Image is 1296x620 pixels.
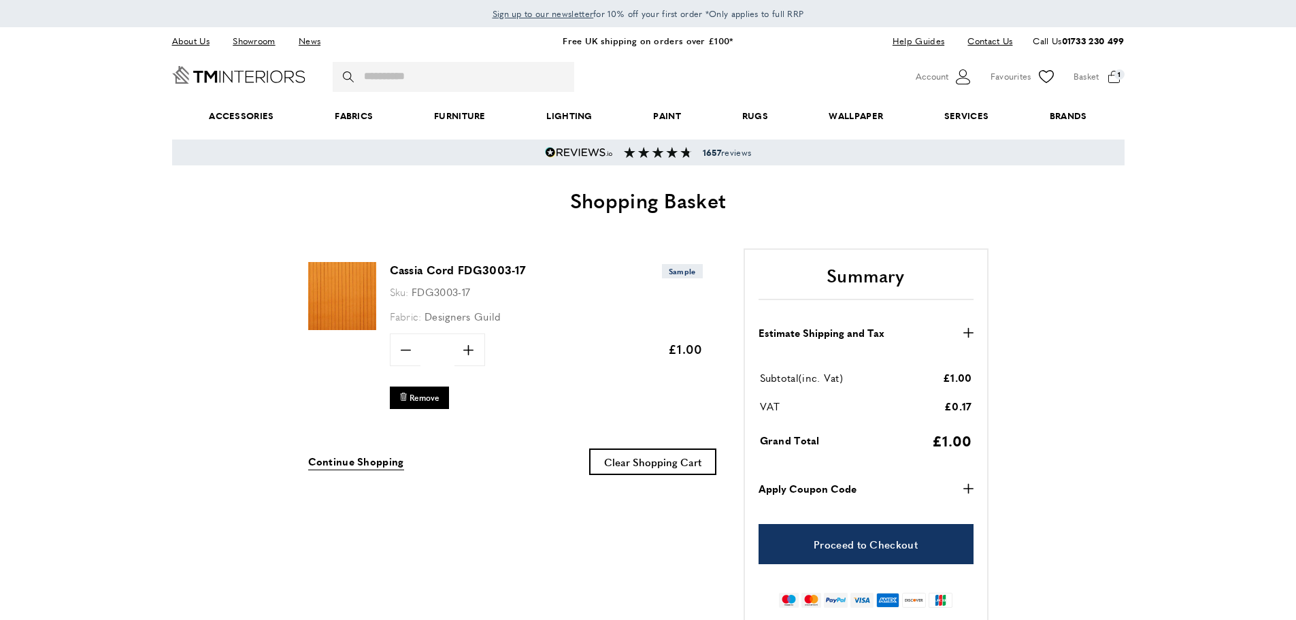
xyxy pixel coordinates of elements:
[824,593,848,608] img: paypal
[308,262,376,330] img: Cassia Cord FDG3003-17
[410,392,439,404] span: Remove
[390,284,409,299] span: Sku:
[623,95,712,137] a: Paint
[222,32,285,50] a: Showroom
[304,95,403,137] a: Fabrics
[493,7,804,20] span: for 10% off your first order *Only applies to full RRP
[759,325,884,341] strong: Estimate Shipping and Tax
[801,593,821,608] img: mastercard
[390,387,449,409] button: Remove Cassia Cord FDG3003-17
[876,593,900,608] img: american-express
[1019,95,1117,137] a: Brands
[624,147,692,158] img: Reviews section
[308,321,376,332] a: Cassia Cord FDG3003-17
[712,95,799,137] a: Rugs
[703,146,721,159] strong: 1657
[759,480,857,497] strong: Apply Coupon Code
[589,448,716,475] button: Clear Shopping Cart
[390,262,526,278] a: Cassia Cord FDG3003-17
[850,593,873,608] img: visa
[779,593,799,608] img: maestro
[570,185,727,214] span: Shopping Basket
[932,430,972,451] span: £1.00
[799,95,914,137] a: Wallpaper
[914,95,1019,137] a: Services
[604,455,701,469] span: Clear Shopping Cart
[390,309,422,323] span: Fabric:
[703,147,751,158] span: reviews
[403,95,516,137] a: Furniture
[343,62,356,92] button: Search
[991,69,1031,84] span: Favourites
[929,593,952,608] img: jcb
[172,66,305,84] a: Go to Home page
[425,309,501,323] span: Designers Guild
[668,340,703,357] span: £1.00
[991,67,1057,87] a: Favourites
[760,399,780,413] span: VAT
[516,95,623,137] a: Lighting
[943,370,972,385] span: £1.00
[563,34,733,47] a: Free UK shipping on orders over £100*
[308,453,404,470] a: Continue Shopping
[957,32,1012,50] a: Contact Us
[308,454,404,468] span: Continue Shopping
[902,593,926,608] img: discover
[412,284,470,299] span: FDG3003-17
[1062,34,1125,47] a: 01733 230 499
[759,325,974,341] button: Estimate Shipping and Tax
[178,95,304,137] span: Accessories
[759,524,974,564] a: Proceed to Checkout
[759,263,974,300] h2: Summary
[944,399,972,413] span: £0.17
[662,264,703,278] span: Sample
[1033,34,1124,48] p: Call Us
[799,370,843,385] span: (inc. Vat)
[916,69,948,84] span: Account
[760,433,820,447] span: Grand Total
[882,32,954,50] a: Help Guides
[288,32,331,50] a: News
[760,370,799,385] span: Subtotal
[545,147,613,158] img: Reviews.io 5 stars
[172,32,220,50] a: About Us
[759,480,974,497] button: Apply Coupon Code
[916,67,974,87] button: Customer Account
[493,7,594,20] a: Sign up to our newsletter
